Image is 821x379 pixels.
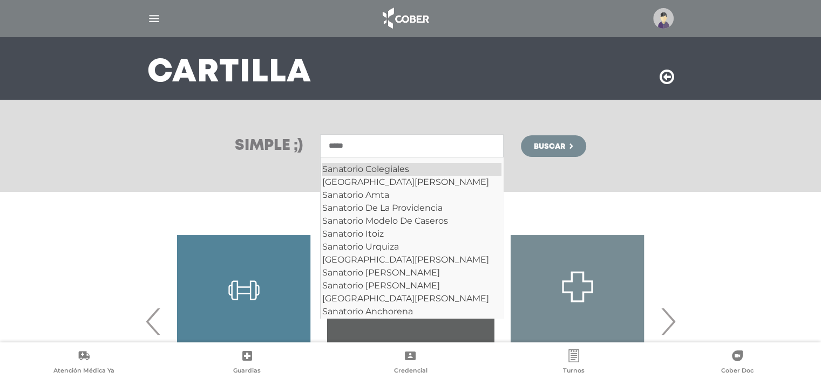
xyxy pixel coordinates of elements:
[322,253,501,266] div: [GEOGRAPHIC_DATA][PERSON_NAME]
[322,292,501,305] div: [GEOGRAPHIC_DATA][PERSON_NAME]
[492,349,656,377] a: Turnos
[322,266,501,279] div: Sanatorio [PERSON_NAME]
[2,349,166,377] a: Atención Médica Ya
[329,349,492,377] a: Credencial
[322,163,501,176] div: Sanatorio Colegiales
[147,59,311,87] h3: Cartilla
[322,176,501,189] div: [GEOGRAPHIC_DATA][PERSON_NAME]
[521,135,586,157] button: Buscar
[143,292,164,350] span: Previous
[322,215,501,228] div: Sanatorio Modelo De Caseros
[322,202,501,215] div: Sanatorio De La Providencia
[322,189,501,202] div: Sanatorio Amta
[322,305,501,331] div: Sanatorio Anchorena [GEOGRAPHIC_DATA][PERSON_NAME]
[166,349,329,377] a: Guardias
[235,139,303,154] h3: Simple ;)
[655,349,819,377] a: Cober Doc
[534,143,565,150] span: Buscar
[563,367,585,376] span: Turnos
[322,279,501,292] div: Sanatorio [PERSON_NAME]
[53,367,114,376] span: Atención Médica Ya
[322,240,501,253] div: Sanatorio Urquiza
[322,228,501,240] div: Sanatorio Itoiz
[147,12,161,25] img: Cober_menu-lines-white.svg
[657,292,678,350] span: Next
[377,5,433,31] img: logo_cober_home-white.png
[721,367,754,376] span: Cober Doc
[393,367,427,376] span: Credencial
[233,367,261,376] span: Guardias
[653,8,674,29] img: profile-placeholder.svg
